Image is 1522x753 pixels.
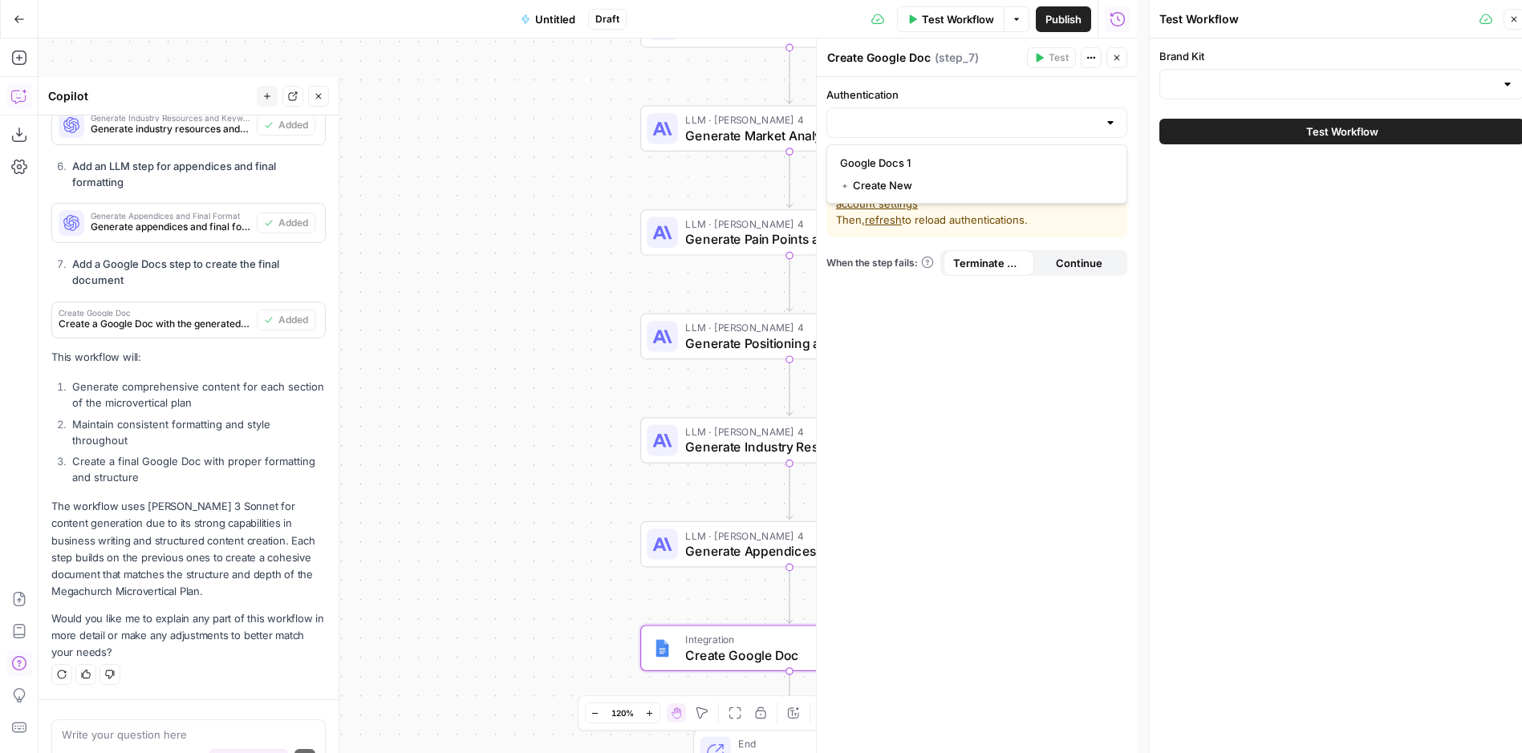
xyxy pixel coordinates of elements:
[827,50,931,66] textarea: Create Google Doc
[535,11,575,27] span: Untitled
[640,2,939,48] div: Generate Initial Sections
[640,209,939,256] div: LLM · [PERSON_NAME] 4Generate Pain Points and Competition AnalysisStep 3
[1027,47,1076,68] button: Test
[685,229,886,249] span: Generate Pain Points and Competition Analysis
[640,625,939,671] div: IntegrationCreate Google DocStep 7
[1306,123,1378,140] span: Test Workflow
[786,567,792,623] g: Edge from step_6 to step_7
[640,417,939,464] div: LLM · [PERSON_NAME] 4Generate Industry Resources and KeywordsStep 5
[511,6,585,32] button: Untitled
[897,6,1004,32] button: Test Workflow
[278,313,308,327] span: Added
[640,314,939,360] div: LLM · [PERSON_NAME] 4Generate Positioning and MessagingStep 4
[786,256,792,312] g: Edge from step_3 to step_4
[922,11,994,27] span: Test Workflow
[836,197,918,210] a: account settings
[51,349,326,366] p: This workflow will:
[685,437,886,456] span: Generate Industry Resources and Keywords
[1034,250,1125,276] button: Continue
[1056,255,1102,271] span: Continue
[685,320,884,335] span: LLM · [PERSON_NAME] 4
[72,257,279,286] strong: Add a Google Docs step to create the final document
[611,706,634,719] span: 120%
[1045,11,1082,27] span: Publish
[840,155,1107,171] span: Google Docs 1
[685,632,886,647] span: Integration
[68,416,326,448] li: Maintain consistent formatting and style throughout
[953,255,1025,271] span: Terminate Workflow
[640,105,939,152] div: LLM · [PERSON_NAME] 4Generate Market AnalysisStep 2
[91,114,250,122] span: Generate Industry Resources and Keywords
[685,112,886,128] span: LLM · [PERSON_NAME] 4
[653,638,672,658] img: Instagram%20post%20-%201%201.png
[786,464,792,520] g: Edge from step_5 to step_6
[257,115,315,136] button: Added
[278,118,308,132] span: Added
[72,160,276,188] strong: Add an LLM step for appendices and final formatting
[685,126,886,145] span: Generate Market Analysis
[685,216,886,231] span: LLM · [PERSON_NAME] 4
[685,334,884,353] span: Generate Positioning and Messaging
[51,610,326,661] p: Would you like me to explain any part of this workflow in more detail or make any adjustments to ...
[786,671,792,727] g: Edge from step_7 to end
[59,317,250,331] span: Create a Google Doc with the generated content
[836,180,1118,228] span: Configure your authentication for Google Docs in your Then, to reload authentications.
[865,213,902,226] span: refresh
[68,453,326,485] li: Create a final Google Doc with proper formatting and structure
[91,212,250,220] span: Generate Appendices and Final Format
[278,216,308,230] span: Added
[1049,51,1069,65] span: Test
[51,498,326,600] p: The workflow uses [PERSON_NAME] 3 Sonnet for content generation due to its strong capabilities in...
[685,424,886,439] span: LLM · [PERSON_NAME] 4
[68,379,326,411] li: Generate comprehensive content for each section of the microvertical plan
[91,220,250,234] span: Generate appendices and final formatting
[685,646,886,665] span: Create Google Doc
[685,528,886,543] span: LLM · [PERSON_NAME] 4
[786,152,792,208] g: Edge from step_2 to step_3
[786,47,792,103] g: Edge from step_1 to step_2
[257,310,315,330] button: Added
[826,87,1127,103] label: Authentication
[840,177,1107,193] span: ﹢ Create New
[91,122,250,136] span: Generate industry resources and keywords sections
[257,213,315,233] button: Added
[48,88,252,104] div: Copilot
[738,735,869,751] span: End
[59,309,250,317] span: Create Google Doc
[685,541,886,561] span: Generate Appendices and Final Format
[935,50,979,66] span: ( step_7 )
[595,12,619,26] span: Draft
[640,521,939,568] div: LLM · [PERSON_NAME] 4Generate Appendices and Final FormatStep 6
[786,359,792,415] g: Edge from step_4 to step_5
[826,256,934,270] a: When the step fails:
[1036,6,1091,32] button: Publish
